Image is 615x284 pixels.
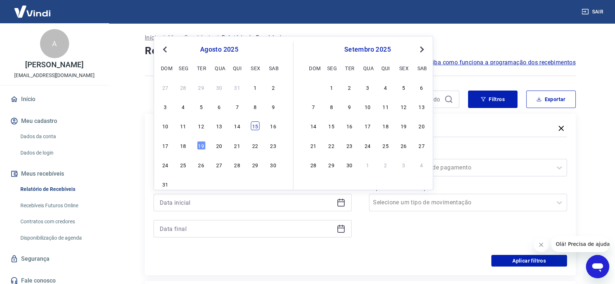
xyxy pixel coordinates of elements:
[4,5,61,11] span: Olá! Precisa de ajuda?
[251,160,259,169] div: Choose sexta-feira, 29 de agosto de 2025
[179,83,187,92] div: Choose segunda-feira, 28 de julho de 2025
[251,180,259,188] div: Choose sexta-feira, 5 de setembro de 2025
[215,64,223,72] div: qua
[161,102,170,111] div: Choose domingo, 3 de agosto de 2025
[345,83,354,92] div: Choose terça-feira, 2 de setembro de 2025
[179,102,187,111] div: Choose segunda-feira, 4 de agosto de 2025
[197,160,206,169] div: Choose terça-feira, 26 de agosto de 2025
[417,83,426,92] div: Choose sábado, 6 de setembro de 2025
[215,160,223,169] div: Choose quarta-feira, 27 de agosto de 2025
[399,64,408,72] div: sex
[9,0,56,23] img: Vindi
[381,102,390,111] div: Choose quinta-feira, 11 de setembro de 2025
[161,83,170,92] div: Choose domingo, 27 de julho de 2025
[251,64,259,72] div: sex
[586,255,609,278] iframe: Botão para abrir a janela de mensagens
[345,64,354,72] div: ter
[309,121,318,130] div: Choose domingo, 14 de setembro de 2025
[363,141,372,150] div: Choose quarta-feira, 24 de setembro de 2025
[526,91,576,108] button: Exportar
[345,141,354,150] div: Choose terça-feira, 23 de setembro de 2025
[161,160,170,169] div: Choose domingo, 24 de agosto de 2025
[17,198,100,213] a: Recebíveis Futuros Online
[417,160,426,169] div: Choose sábado, 4 de outubro de 2025
[233,160,242,169] div: Choose quinta-feira, 28 de agosto de 2025
[269,121,278,130] div: Choose sábado, 16 de agosto de 2025
[145,33,159,42] a: Início
[17,231,100,245] a: Disponibilização de agenda
[381,64,390,72] div: qui
[9,166,100,182] button: Meus recebíveis
[251,102,259,111] div: Choose sexta-feira, 8 de agosto de 2025
[309,141,318,150] div: Choose domingo, 21 de setembro de 2025
[215,102,223,111] div: Choose quarta-feira, 6 de agosto de 2025
[399,141,408,150] div: Choose sexta-feira, 26 de setembro de 2025
[233,121,242,130] div: Choose quinta-feira, 14 de agosto de 2025
[363,83,372,92] div: Choose quarta-feira, 3 de setembro de 2025
[233,141,242,150] div: Choose quinta-feira, 21 de agosto de 2025
[308,45,427,54] div: setembro 2025
[40,29,69,58] div: A
[417,45,426,54] button: Next Month
[251,121,259,130] div: Choose sexta-feira, 15 de agosto de 2025
[160,223,334,234] input: Data final
[233,180,242,188] div: Choose quinta-feira, 4 de setembro de 2025
[179,141,187,150] div: Choose segunda-feira, 18 de agosto de 2025
[269,83,278,92] div: Choose sábado, 2 de agosto de 2025
[327,141,336,150] div: Choose segunda-feira, 22 de setembro de 2025
[9,251,100,267] a: Segurança
[17,129,100,144] a: Dados da conta
[363,160,372,169] div: Choose quarta-feira, 1 de outubro de 2025
[9,113,100,129] button: Meu cadastro
[161,64,170,72] div: dom
[309,83,318,92] div: Choose domingo, 31 de agosto de 2025
[197,121,206,130] div: Choose terça-feira, 12 de agosto de 2025
[168,33,213,42] p: Meus Recebíveis
[160,82,278,189] div: month 2025-08
[468,91,517,108] button: Filtros
[309,102,318,111] div: Choose domingo, 7 de setembro de 2025
[417,121,426,130] div: Choose sábado, 20 de setembro de 2025
[425,58,576,67] span: Saiba como funciona a programação dos recebimentos
[399,83,408,92] div: Choose sexta-feira, 5 de setembro de 2025
[197,64,206,72] div: ter
[161,121,170,130] div: Choose domingo, 10 de agosto de 2025
[233,64,242,72] div: qui
[327,83,336,92] div: Choose segunda-feira, 1 de setembro de 2025
[160,45,169,54] button: Previous Month
[345,121,354,130] div: Choose terça-feira, 16 de setembro de 2025
[179,180,187,188] div: Choose segunda-feira, 1 de setembro de 2025
[399,121,408,130] div: Choose sexta-feira, 19 de setembro de 2025
[17,182,100,197] a: Relatório de Recebíveis
[162,33,165,42] p: /
[216,33,219,42] p: /
[327,64,336,72] div: seg
[309,160,318,169] div: Choose domingo, 28 de setembro de 2025
[160,197,334,208] input: Data inicial
[309,64,318,72] div: dom
[370,184,566,192] label: Tipo de Movimentação
[399,102,408,111] div: Choose sexta-feira, 12 de setembro de 2025
[417,141,426,150] div: Choose sábado, 27 de setembro de 2025
[145,44,576,58] h4: Relatório de Recebíveis
[197,180,206,188] div: Choose terça-feira, 2 de setembro de 2025
[233,83,242,92] div: Choose quinta-feira, 31 de julho de 2025
[269,180,278,188] div: Choose sábado, 6 de setembro de 2025
[491,255,567,267] button: Aplicar filtros
[161,141,170,150] div: Choose domingo, 17 de agosto de 2025
[251,83,259,92] div: Choose sexta-feira, 1 de agosto de 2025
[215,121,223,130] div: Choose quarta-feira, 13 de agosto de 2025
[179,121,187,130] div: Choose segunda-feira, 11 de agosto de 2025
[417,64,426,72] div: sab
[25,61,83,69] p: [PERSON_NAME]
[269,141,278,150] div: Choose sábado, 23 de agosto de 2025
[215,83,223,92] div: Choose quarta-feira, 30 de julho de 2025
[17,145,100,160] a: Dados de login
[17,214,100,229] a: Contratos com credores
[269,160,278,169] div: Choose sábado, 30 de agosto de 2025
[534,237,548,252] iframe: Fechar mensagem
[269,102,278,111] div: Choose sábado, 9 de agosto de 2025
[551,236,609,252] iframe: Mensagem da empresa
[417,102,426,111] div: Choose sábado, 13 de setembro de 2025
